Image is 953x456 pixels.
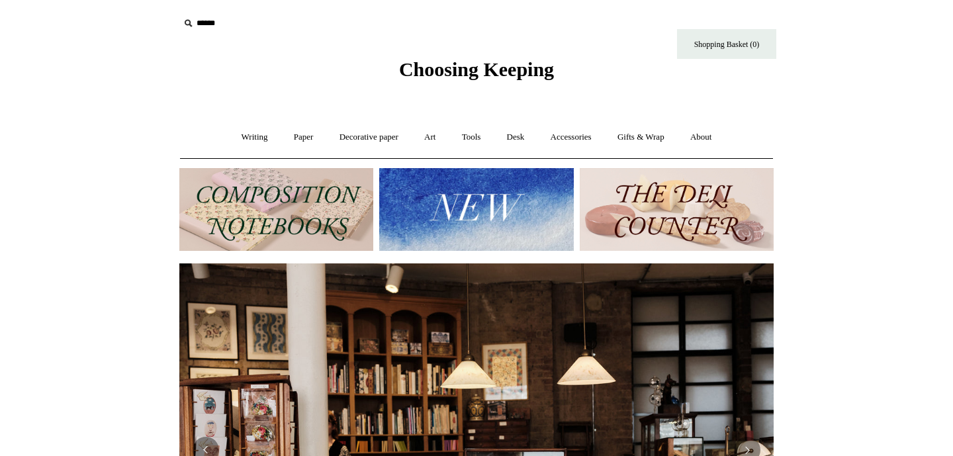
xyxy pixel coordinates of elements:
a: Accessories [539,120,604,155]
a: Choosing Keeping [399,69,554,78]
a: About [678,120,724,155]
a: Paper [282,120,326,155]
a: Writing [230,120,280,155]
img: 202302 Composition ledgers.jpg__PID:69722ee6-fa44-49dd-a067-31375e5d54ec [179,168,373,251]
a: Gifts & Wrap [606,120,676,155]
a: Shopping Basket (0) [677,29,776,59]
a: Decorative paper [328,120,410,155]
img: The Deli Counter [580,168,774,251]
span: Choosing Keeping [399,58,554,80]
a: Tools [450,120,493,155]
a: Art [412,120,447,155]
a: Desk [495,120,537,155]
img: New.jpg__PID:f73bdf93-380a-4a35-bcfe-7823039498e1 [379,168,573,251]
